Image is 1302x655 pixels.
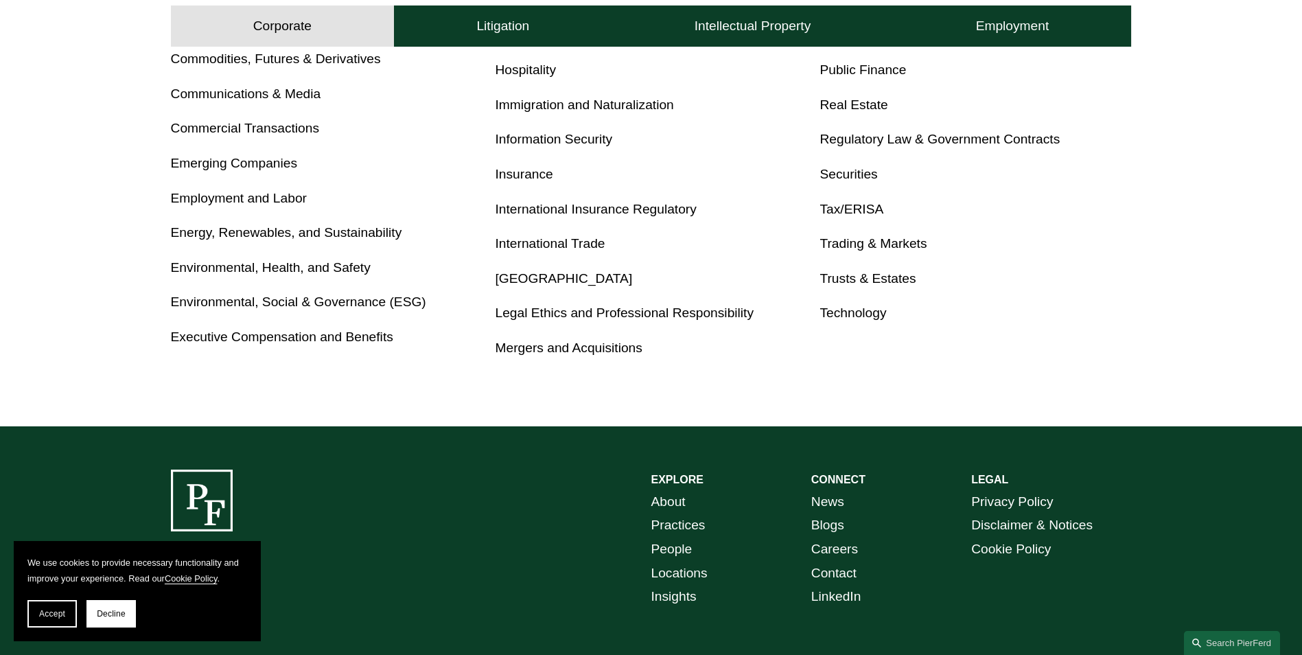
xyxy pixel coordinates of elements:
[14,541,261,641] section: Cookie banner
[86,600,136,628] button: Decline
[27,555,247,586] p: We use cookies to provide necessary functionality and improve your experience. Read our .
[651,490,686,514] a: About
[1184,631,1280,655] a: Search this site
[496,202,697,216] a: International Insurance Regulatory
[171,225,402,240] a: Energy, Renewables, and Sustainability
[496,236,605,251] a: International Trade
[171,191,307,205] a: Employment and Labor
[811,585,861,609] a: LinkedIn
[171,87,321,101] a: Communications & Media
[819,236,927,251] a: Trading & Markets
[651,474,704,485] strong: EXPLORE
[171,260,371,275] a: Environmental, Health, and Safety
[496,341,642,355] a: Mergers and Acquisitions
[971,538,1051,562] a: Cookie Policy
[971,474,1008,485] strong: LEGAL
[496,132,613,146] a: Information Security
[819,132,1060,146] a: Regulatory Law & Government Contracts
[476,18,529,34] h4: Litigation
[819,62,906,77] a: Public Finance
[811,474,865,485] strong: CONNECT
[819,97,887,112] a: Real Estate
[39,609,65,619] span: Accept
[651,514,706,538] a: Practices
[971,514,1093,538] a: Disclaimer & Notices
[811,490,844,514] a: News
[496,167,553,181] a: Insurance
[253,18,312,34] h4: Corporate
[695,18,811,34] h4: Intellectual Property
[171,51,381,66] a: Commodities, Futures & Derivatives
[976,18,1049,34] h4: Employment
[171,295,426,309] a: Environmental, Social & Governance (ESG)
[27,600,77,628] button: Accept
[97,609,126,619] span: Decline
[496,97,674,112] a: Immigration and Naturalization
[819,306,886,320] a: Technology
[819,271,916,286] a: Trusts & Estates
[651,538,693,562] a: People
[811,514,844,538] a: Blogs
[819,202,883,216] a: Tax/ERISA
[651,585,697,609] a: Insights
[971,490,1053,514] a: Privacy Policy
[496,306,754,320] a: Legal Ethics and Professional Responsibility
[171,156,298,170] a: Emerging Companies
[819,167,877,181] a: Securities
[496,271,633,286] a: [GEOGRAPHIC_DATA]
[811,562,857,586] a: Contact
[651,562,708,586] a: Locations
[171,330,393,344] a: Executive Compensation and Benefits
[165,573,218,584] a: Cookie Policy
[171,121,319,135] a: Commercial Transactions
[811,538,858,562] a: Careers
[496,62,557,77] a: Hospitality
